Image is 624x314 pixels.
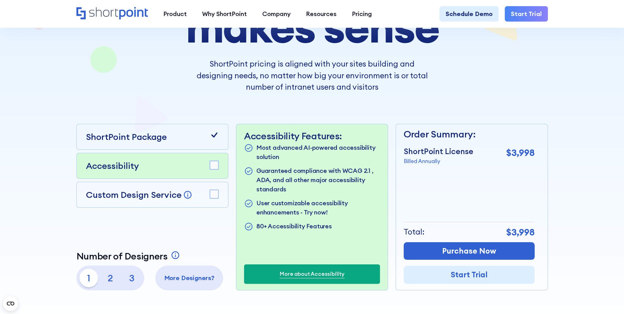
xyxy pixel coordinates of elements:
a: Product [156,6,194,22]
p: $3,998 [506,225,535,239]
div: Company [262,9,291,18]
p: Billed Annually [404,157,473,165]
a: Company [255,6,298,22]
a: Schedule Demo [439,6,499,22]
p: Total: [404,226,425,238]
p: Order Summary: [404,127,535,141]
p: Most advanced AI-powered accessibility solution [256,143,380,161]
a: Pricing [344,6,380,22]
p: User customizable accessibility enhancements - Try now! [256,198,380,217]
p: ShortPoint Package [86,130,167,143]
p: Custom Design Service [86,189,181,200]
p: 1 [80,269,98,287]
a: Purchase Now [404,242,535,260]
p: 2 [101,269,120,287]
a: Number of Designers [76,251,181,262]
div: Why ShortPoint [202,9,247,18]
a: Start Trial [505,6,548,22]
p: 80+ Accessibility Features [256,222,332,232]
iframe: Chat Widget [513,243,624,314]
p: ShortPoint pricing is aligned with your sites building and designing needs, no matter how big you... [197,58,428,93]
p: Accessibility Features: [244,130,380,141]
div: Resources [306,9,336,18]
div: Product [163,9,187,18]
a: Start Trial [404,266,535,284]
a: Why ShortPoint [194,6,255,22]
p: ShortPoint License [404,146,473,157]
a: More about Accessibility [279,270,345,278]
a: Resources [298,6,344,22]
div: Pricing [352,9,372,18]
p: Guaranteed compliance with WCAG 2.1 , ADA, and all other major accessibility standards [256,166,380,194]
a: Home [76,7,148,20]
p: More Designers? [158,273,220,283]
p: Accessibility [86,159,139,172]
button: Open CMP widget [3,296,18,311]
p: 3 [123,269,141,287]
p: Number of Designers [76,251,168,262]
p: $3,998 [506,146,535,160]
